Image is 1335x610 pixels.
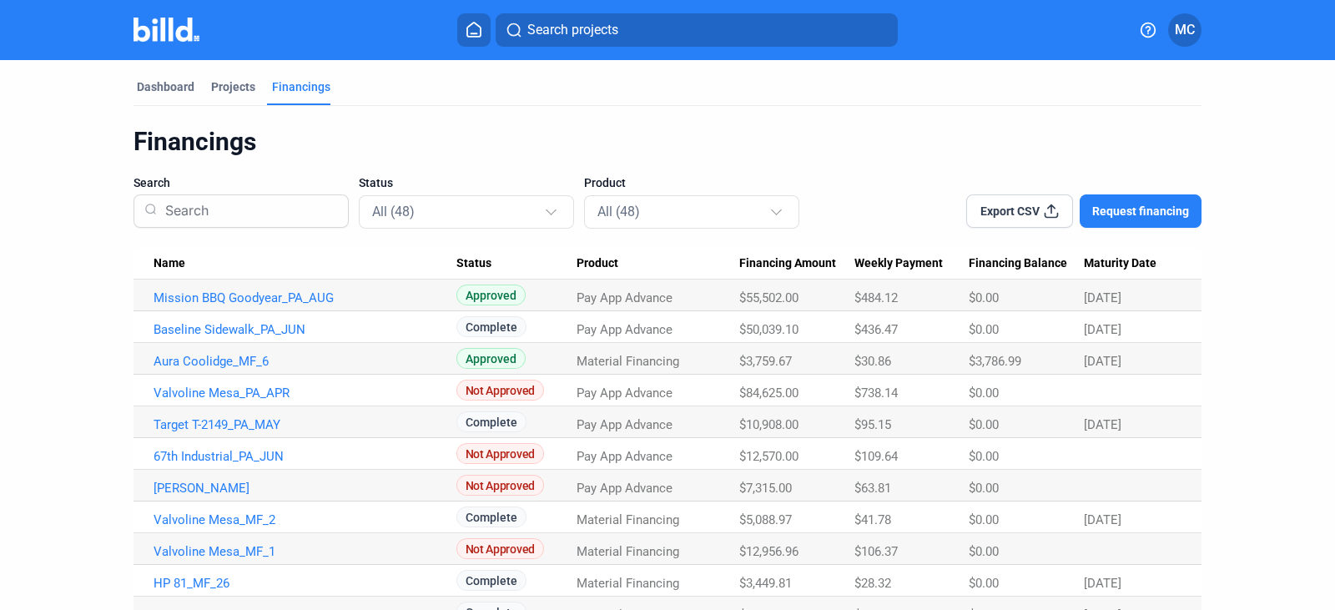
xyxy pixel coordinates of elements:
[1084,576,1121,591] span: [DATE]
[456,538,544,559] span: Not Approved
[969,417,999,432] span: $0.00
[154,417,456,432] a: Target T-2149_PA_MAY
[456,475,544,496] span: Not Approved
[359,174,393,191] span: Status
[577,449,673,464] span: Pay App Advance
[133,18,199,42] img: Billd Company Logo
[739,544,798,559] span: $12,956.96
[966,194,1073,228] button: Export CSV
[133,126,1201,158] div: Financings
[577,512,679,527] span: Material Financing
[739,449,798,464] span: $12,570.00
[1084,417,1121,432] span: [DATE]
[980,203,1040,219] span: Export CSV
[527,20,618,40] span: Search projects
[577,481,673,496] span: Pay App Advance
[739,481,792,496] span: $7,315.00
[969,512,999,527] span: $0.00
[739,290,798,305] span: $55,502.00
[577,256,618,271] span: Product
[854,449,898,464] span: $109.64
[456,411,526,432] span: Complete
[154,386,456,401] a: Valvoline Mesa_PA_APR
[1084,354,1121,369] span: [DATE]
[1084,290,1121,305] span: [DATE]
[456,256,491,271] span: Status
[577,256,739,271] div: Product
[456,316,526,337] span: Complete
[1084,256,1156,271] span: Maturity Date
[1080,194,1201,228] button: Request financing
[854,512,891,527] span: $41.78
[456,507,526,527] span: Complete
[456,570,526,591] span: Complete
[1092,203,1189,219] span: Request financing
[154,512,456,527] a: Valvoline Mesa_MF_2
[854,386,898,401] span: $738.14
[739,256,854,271] div: Financing Amount
[154,256,185,271] span: Name
[1175,20,1195,40] span: MC
[372,204,415,219] mat-select-trigger: All (48)
[154,322,456,337] a: Baseline Sidewalk_PA_JUN
[969,256,1067,271] span: Financing Balance
[739,576,792,591] span: $3,449.81
[854,322,898,337] span: $436.47
[854,290,898,305] span: $484.12
[739,417,798,432] span: $10,908.00
[854,481,891,496] span: $63.81
[154,354,456,369] a: Aura Coolidge_MF_6
[597,204,640,219] mat-select-trigger: All (48)
[969,354,1021,369] span: $3,786.99
[577,386,673,401] span: Pay App Advance
[1084,322,1121,337] span: [DATE]
[154,256,456,271] div: Name
[739,386,798,401] span: $84,625.00
[577,576,679,591] span: Material Financing
[1168,13,1201,47] button: MC
[1084,256,1181,271] div: Maturity Date
[854,256,969,271] div: Weekly Payment
[969,322,999,337] span: $0.00
[969,256,1084,271] div: Financing Balance
[211,78,255,95] div: Projects
[739,256,836,271] span: Financing Amount
[854,544,898,559] span: $106.37
[272,78,330,95] div: Financings
[969,290,999,305] span: $0.00
[1084,512,1121,527] span: [DATE]
[456,380,544,401] span: Not Approved
[969,386,999,401] span: $0.00
[154,576,456,591] a: HP 81_MF_26
[969,576,999,591] span: $0.00
[154,481,456,496] a: [PERSON_NAME]
[456,256,577,271] div: Status
[456,443,544,464] span: Not Approved
[584,174,626,191] span: Product
[577,290,673,305] span: Pay App Advance
[159,189,338,233] input: Search
[854,354,891,369] span: $30.86
[739,322,798,337] span: $50,039.10
[154,544,456,559] a: Valvoline Mesa_MF_1
[739,354,792,369] span: $3,759.67
[577,322,673,337] span: Pay App Advance
[456,348,526,369] span: Approved
[137,78,194,95] div: Dashboard
[854,576,891,591] span: $28.32
[133,174,170,191] span: Search
[854,417,891,432] span: $95.15
[496,13,898,47] button: Search projects
[969,481,999,496] span: $0.00
[969,544,999,559] span: $0.00
[739,512,792,527] span: $5,088.97
[456,285,526,305] span: Approved
[154,449,456,464] a: 67th Industrial_PA_JUN
[969,449,999,464] span: $0.00
[577,544,679,559] span: Material Financing
[577,354,679,369] span: Material Financing
[154,290,456,305] a: Mission BBQ Goodyear_PA_AUG
[577,417,673,432] span: Pay App Advance
[854,256,943,271] span: Weekly Payment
